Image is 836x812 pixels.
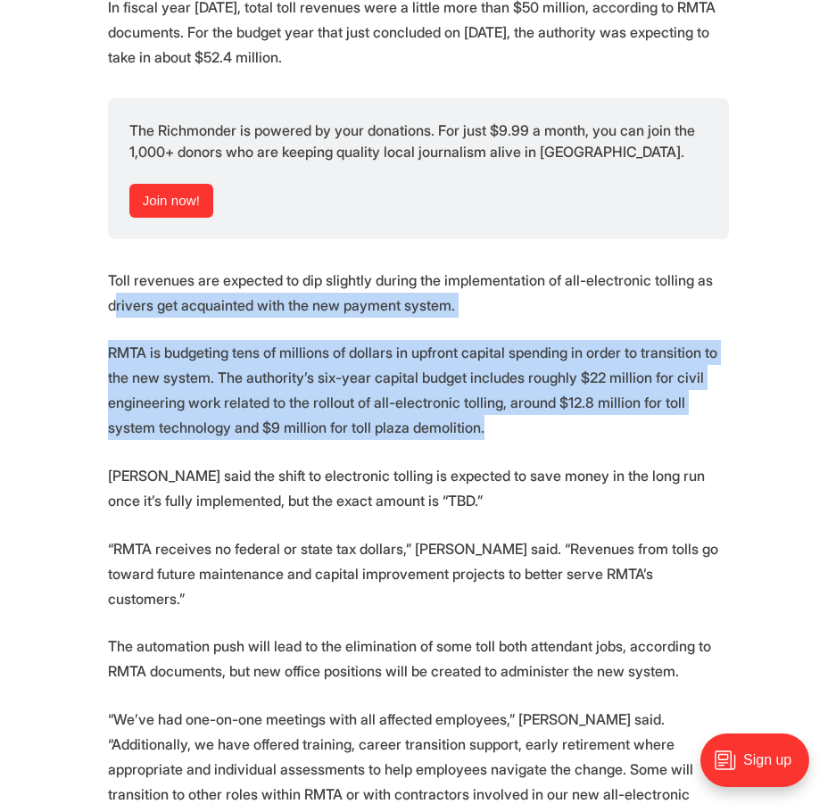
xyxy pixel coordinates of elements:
p: [PERSON_NAME] said the shift to electronic tolling is expected to save money in the long run once... [108,463,729,513]
span: The Richmonder is powered by your donations. For just $9.99 a month, you can join the 1,000+ dono... [129,121,699,161]
a: Join now! [129,184,214,218]
p: “RMTA receives no federal or state tax dollars,” [PERSON_NAME] said. “Revenues from tolls go towa... [108,536,729,611]
p: Toll revenues are expected to dip slightly during the implementation of all-electronic tolling as... [108,268,729,318]
iframe: portal-trigger [685,725,836,812]
p: RMTA is budgeting tens of millions of dollars in upfront capital spending in order to transition ... [108,340,729,440]
p: The automation push will lead to the elimination of some toll both attendant jobs, according to R... [108,634,729,684]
